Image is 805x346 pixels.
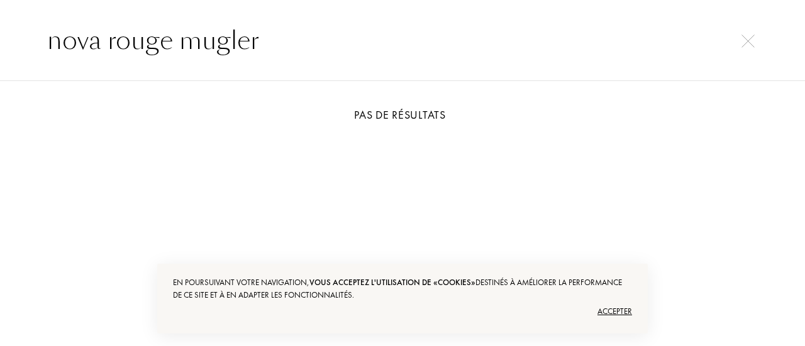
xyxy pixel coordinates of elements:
[35,106,770,123] div: Pas de résultats
[309,277,475,288] span: vous acceptez l'utilisation de «cookies»
[741,35,755,48] img: cross.svg
[173,276,632,301] div: En poursuivant votre navigation, destinés à améliorer la performance de ce site et à en adapter l...
[22,21,783,59] input: Rechercher
[173,301,632,322] div: Accepter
